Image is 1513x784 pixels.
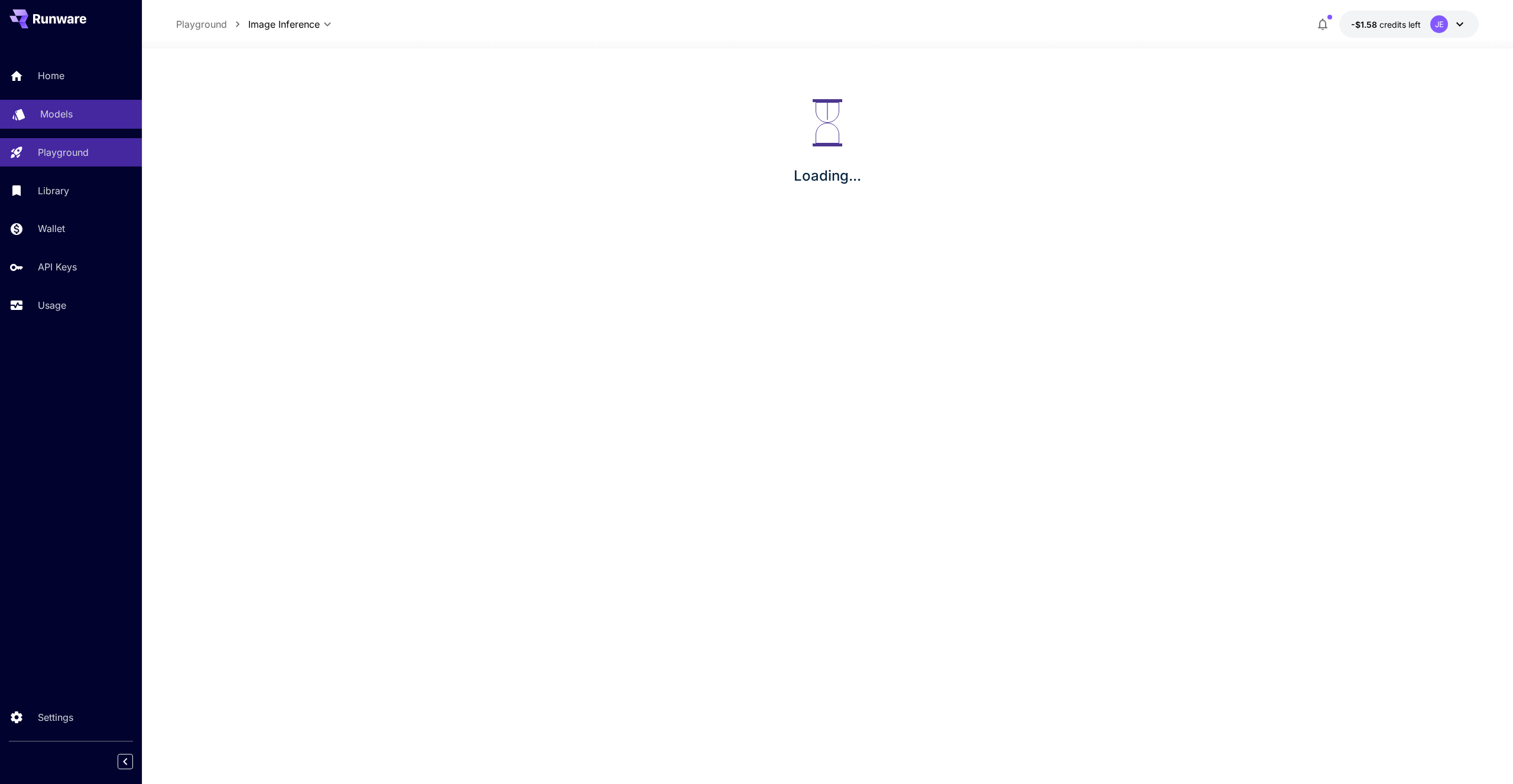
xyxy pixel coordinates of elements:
p: Usage [38,298,66,312]
div: -$1.58437 [1351,18,1421,31]
p: Playground [38,145,89,159]
button: Collapse sidebar [118,754,133,769]
div: Collapse sidebar [126,751,142,772]
p: Loading... [794,165,861,187]
p: Wallet [38,221,65,236]
p: Models [40,107,73,121]
div: JE [1430,15,1448,33]
nav: breadcrumb [176,17,248,31]
p: Settings [38,710,73,724]
p: Library [38,184,69,198]
p: API Keys [38,260,77,274]
a: Playground [176,17,227,31]
span: Image Inference [248,17,320,31]
span: credits left [1379,19,1421,30]
p: Home [38,68,64,83]
button: -$1.58437JE [1339,11,1479,38]
span: -$1.58 [1351,19,1379,30]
